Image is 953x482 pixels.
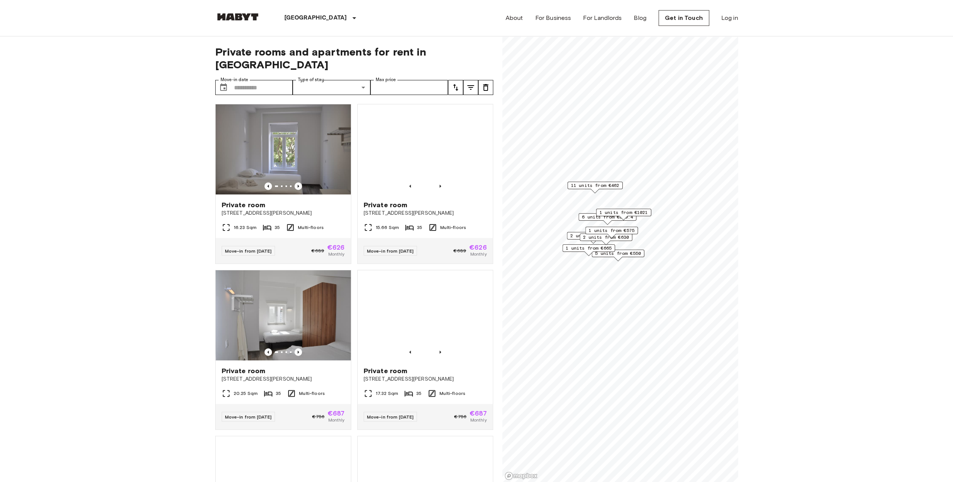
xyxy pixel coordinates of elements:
[364,200,408,209] span: Private room
[215,270,351,430] a: Marketing picture of unit PT-17-010-001-35HPrevious imagePrevious imagePrivate room[STREET_ADDRES...
[439,390,465,397] span: Multi-floors
[454,413,467,420] span: €756
[583,234,629,241] span: 2 units from €630
[580,233,632,245] div: Map marker
[571,182,619,189] span: 11 units from €462
[364,209,487,217] span: [STREET_ADDRESS][PERSON_NAME]
[506,14,523,23] a: About
[328,410,345,417] span: €687
[215,13,260,21] img: Habyt
[299,390,325,397] span: Multi-floors
[592,250,644,261] div: Map marker
[562,244,615,256] div: Map marker
[406,348,414,356] button: Previous image
[221,77,248,83] label: Move-in date
[406,182,414,190] button: Previous image
[216,80,231,95] button: Choose date
[470,417,486,423] span: Monthly
[504,471,538,480] a: Mapbox logo
[276,390,281,397] span: 35
[222,200,266,209] span: Private room
[634,14,646,23] a: Blog
[215,45,493,71] span: Private rooms and apartments for rent in [GEOGRAPHIC_DATA]
[463,80,478,95] button: tune
[582,214,633,220] span: 6 units from €519.4
[216,104,351,194] img: Marketing picture of unit PT-17-010-001-08H
[376,390,398,397] span: 17.32 Sqm
[416,390,421,397] span: 35
[298,224,324,231] span: Multi-floors
[327,244,345,251] span: €626
[225,414,272,420] span: Move-in from [DATE]
[578,213,636,225] div: Map marker
[215,104,351,264] a: Marketing picture of unit PT-17-010-001-08HPrevious imagePrevious imagePrivate room[STREET_ADDRES...
[225,248,272,254] span: Move-in from [DATE]
[357,270,493,430] a: Marketing picture of unit PT-17-010-001-27HPrevious imagePrevious imagePrivate room[STREET_ADDRES...
[264,348,272,356] button: Previous image
[234,390,258,397] span: 20.25 Sqm
[376,77,396,83] label: Max price
[583,14,622,23] a: For Landlords
[599,209,648,216] span: 1 units from €1021
[436,182,444,190] button: Previous image
[566,245,612,252] span: 1 units from €665
[596,209,651,220] div: Map marker
[358,270,493,360] img: Marketing picture of unit PT-17-010-001-27H
[275,224,280,231] span: 35
[298,77,324,83] label: Type of stay
[470,251,486,258] span: Monthly
[658,10,709,26] a: Get in Touch
[284,14,347,23] p: [GEOGRAPHIC_DATA]
[469,244,487,251] span: €626
[311,247,324,254] span: €689
[367,248,414,254] span: Move-in from [DATE]
[589,227,634,234] span: 1 units from €575
[567,232,619,244] div: Map marker
[222,375,345,383] span: [STREET_ADDRESS][PERSON_NAME]
[478,80,493,95] button: tune
[535,14,571,23] a: For Business
[585,227,638,238] div: Map marker
[595,250,641,257] span: 5 units from €550
[222,366,266,375] span: Private room
[216,270,351,360] img: Marketing picture of unit PT-17-010-001-35H
[358,104,493,194] img: Marketing picture of unit PT-17-010-001-33H
[417,224,422,231] span: 35
[453,247,466,254] span: €689
[570,232,616,239] span: 2 units from €615
[448,80,463,95] button: tune
[364,366,408,375] span: Private room
[440,224,466,231] span: Multi-floors
[721,14,738,23] a: Log in
[295,348,302,356] button: Previous image
[376,224,399,231] span: 15.66 Sqm
[264,182,272,190] button: Previous image
[222,209,345,217] span: [STREET_ADDRESS][PERSON_NAME]
[367,414,414,420] span: Move-in from [DATE]
[328,417,344,423] span: Monthly
[234,224,257,231] span: 16.23 Sqm
[567,182,622,193] div: Map marker
[470,410,487,417] span: €687
[436,348,444,356] button: Previous image
[364,375,487,383] span: [STREET_ADDRESS][PERSON_NAME]
[357,104,493,264] a: Marketing picture of unit PT-17-010-001-33HPrevious imagePrevious imagePrivate room[STREET_ADDRES...
[295,182,302,190] button: Previous image
[328,251,344,258] span: Monthly
[312,413,325,420] span: €756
